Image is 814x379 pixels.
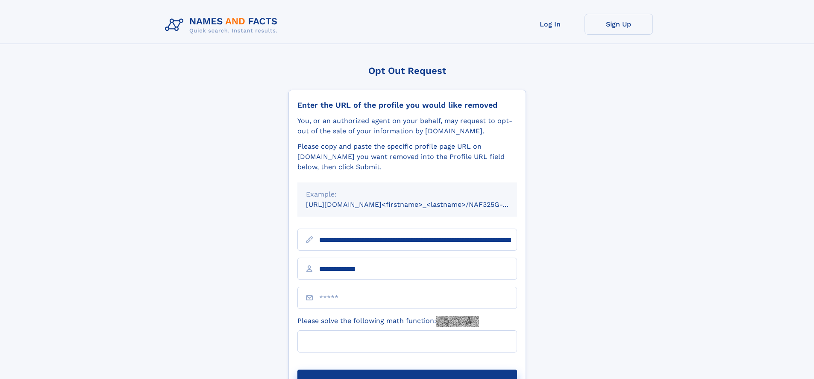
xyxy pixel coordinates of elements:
div: You, or an authorized agent on your behalf, may request to opt-out of the sale of your informatio... [297,116,517,136]
label: Please solve the following math function: [297,316,479,327]
div: Please copy and paste the specific profile page URL on [DOMAIN_NAME] you want removed into the Pr... [297,141,517,172]
div: Opt Out Request [288,65,526,76]
div: Example: [306,189,508,200]
a: Sign Up [585,14,653,35]
a: Log In [516,14,585,35]
img: Logo Names and Facts [162,14,285,37]
div: Enter the URL of the profile you would like removed [297,100,517,110]
small: [URL][DOMAIN_NAME]<firstname>_<lastname>/NAF325G-xxxxxxxx [306,200,533,209]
